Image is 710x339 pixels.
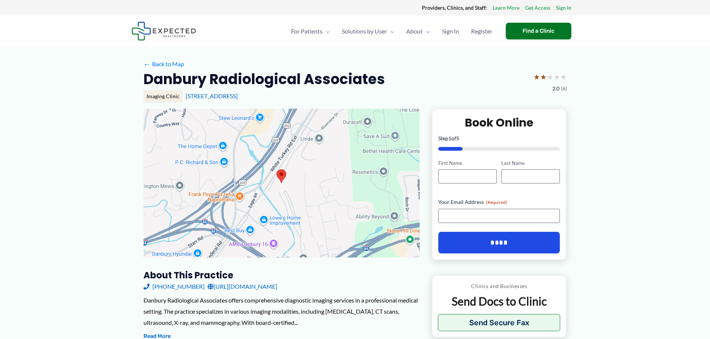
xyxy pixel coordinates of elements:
[471,18,492,44] span: Register
[560,70,567,84] span: ★
[186,92,238,99] a: [STREET_ADDRESS]
[465,18,498,44] a: Register
[552,84,559,93] span: 2.0
[438,115,560,130] h2: Book Online
[438,136,560,141] p: Step of
[143,90,183,103] div: Imaging Clinic
[525,3,550,13] a: Get Access
[436,18,465,44] a: Sign In
[285,18,498,44] nav: Primary Site Navigation
[422,4,487,11] strong: Providers, Clinics, and Staff:
[533,70,540,84] span: ★
[456,135,459,141] span: 5
[438,281,561,291] p: Clinics and Businesses
[342,18,387,44] span: Solutions by User
[561,84,567,93] span: (6)
[556,3,571,13] a: Sign In
[438,294,561,308] p: Send Docs to Clinic
[486,199,507,205] span: (Required)
[438,198,560,206] label: Your Email Address
[553,70,560,84] span: ★
[438,160,497,167] label: First Name
[501,160,560,167] label: Last Name
[336,18,400,44] a: Solutions by UserMenu Toggle
[540,70,547,84] span: ★
[387,18,394,44] span: Menu Toggle
[448,135,451,141] span: 1
[322,18,330,44] span: Menu Toggle
[143,60,151,67] span: ←
[506,23,571,39] a: Find a Clinic
[442,18,459,44] span: Sign In
[423,18,430,44] span: Menu Toggle
[132,22,196,41] img: Expected Healthcare Logo - side, dark font, small
[400,18,436,44] a: AboutMenu Toggle
[143,269,420,281] h3: About this practice
[547,70,553,84] span: ★
[208,281,277,292] a: [URL][DOMAIN_NAME]
[438,314,561,331] button: Send Secure Fax
[291,18,322,44] span: For Patients
[143,295,420,328] div: Danbury Radiological Associates offers comprehensive diagnostic imaging services in a professiona...
[143,281,205,292] a: [PHONE_NUMBER]
[285,18,336,44] a: For PatientsMenu Toggle
[143,70,385,88] h2: Danbury Radiological Associates
[143,58,184,70] a: ←Back to Map
[406,18,423,44] span: About
[493,3,520,13] a: Learn More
